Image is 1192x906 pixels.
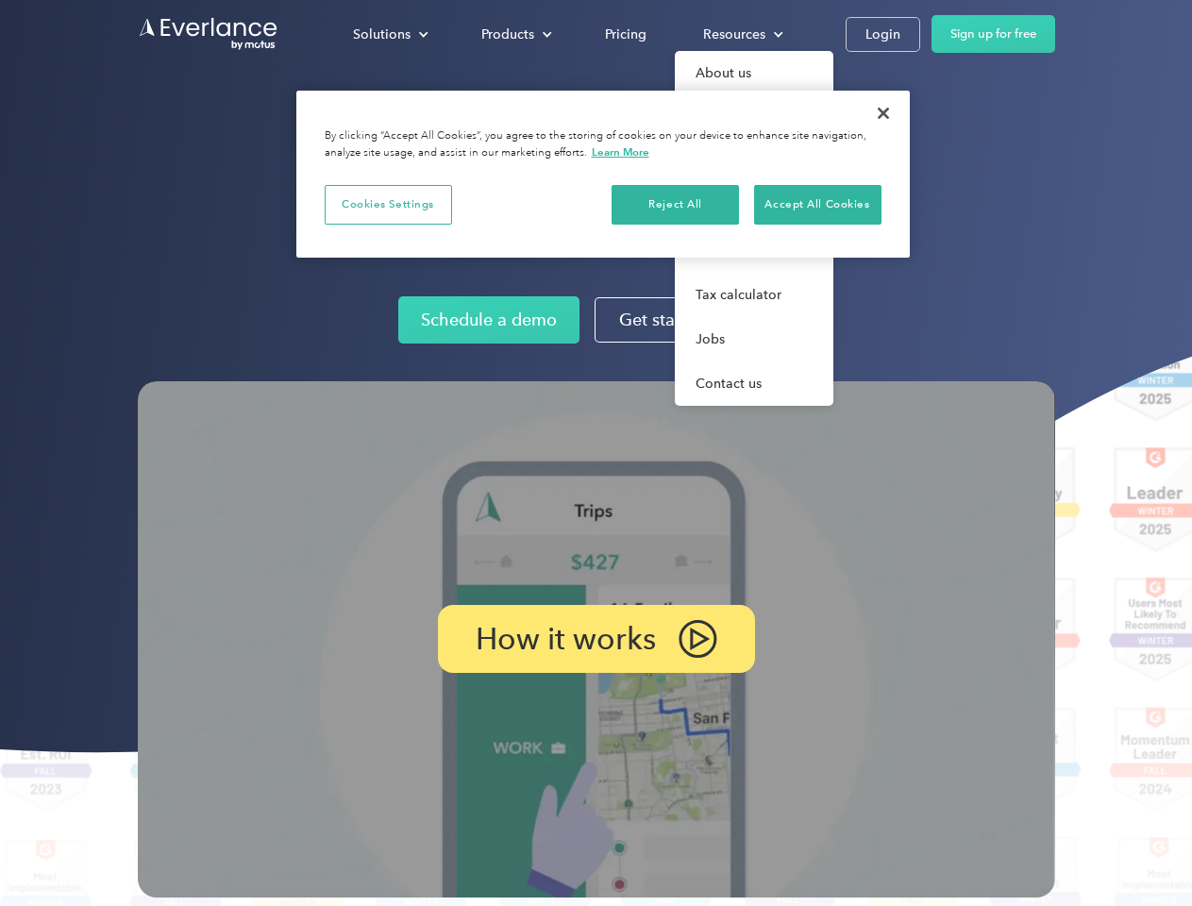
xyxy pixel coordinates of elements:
a: Sign up for free [932,15,1055,53]
a: Contact us [675,361,833,406]
a: Pricing [586,18,665,51]
div: Products [481,23,534,46]
div: Solutions [334,18,444,51]
div: Solutions [353,23,411,46]
div: By clicking “Accept All Cookies”, you agree to the storing of cookies on your device to enhance s... [325,128,881,161]
nav: Resources [675,51,833,406]
a: Go to homepage [138,16,279,52]
p: How it works [476,628,656,650]
a: About us [675,51,833,95]
a: Schedule a demo [398,296,579,344]
div: Resources [684,18,798,51]
div: Login [865,23,900,46]
div: Resources [703,23,765,46]
button: Reject All [612,185,739,225]
button: Cookies Settings [325,185,452,225]
a: More information about your privacy, opens in a new tab [592,145,649,159]
a: Tax calculator [675,273,833,317]
div: Privacy [296,91,910,258]
div: Cookie banner [296,91,910,258]
a: Login [846,17,920,52]
button: Accept All Cookies [754,185,881,225]
div: Pricing [605,23,646,46]
a: Get started for free [595,297,794,343]
a: Jobs [675,317,833,361]
div: Products [462,18,567,51]
input: Submit [139,112,234,152]
button: Close [863,92,904,134]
